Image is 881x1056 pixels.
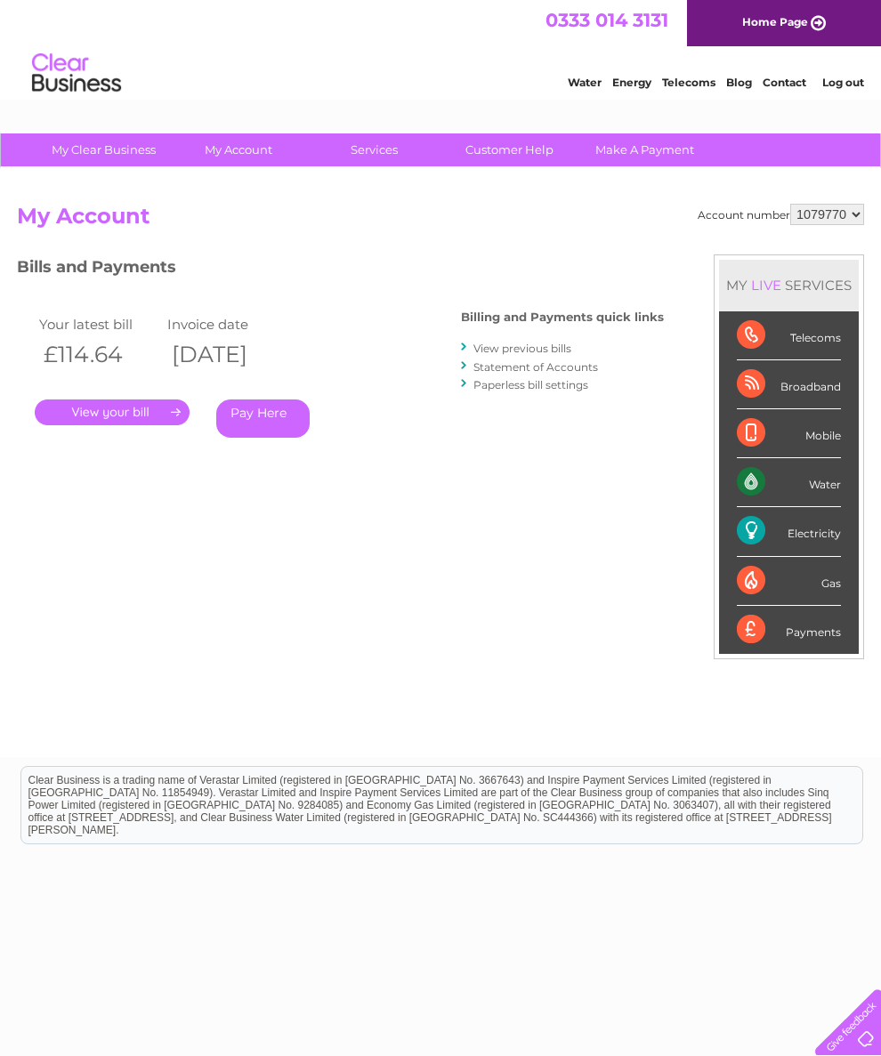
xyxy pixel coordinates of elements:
[568,76,602,89] a: Water
[301,133,448,166] a: Services
[216,399,310,438] a: Pay Here
[737,360,841,409] div: Broadband
[35,312,163,336] td: Your latest bill
[822,76,864,89] a: Log out
[546,9,668,31] a: 0333 014 3131
[571,133,718,166] a: Make A Payment
[737,458,841,507] div: Water
[473,360,598,374] a: Statement of Accounts
[726,76,752,89] a: Blog
[166,133,312,166] a: My Account
[17,204,864,238] h2: My Account
[737,557,841,606] div: Gas
[473,378,588,391] a: Paperless bill settings
[21,10,862,86] div: Clear Business is a trading name of Verastar Limited (registered in [GEOGRAPHIC_DATA] No. 3667643...
[612,76,651,89] a: Energy
[473,342,571,355] a: View previous bills
[737,409,841,458] div: Mobile
[719,260,859,310] div: MY SERVICES
[763,76,806,89] a: Contact
[163,336,291,373] th: [DATE]
[698,204,864,225] div: Account number
[35,336,163,373] th: £114.64
[31,46,122,101] img: logo.png
[748,277,785,294] div: LIVE
[35,399,190,425] a: .
[737,507,841,556] div: Electricity
[737,606,841,654] div: Payments
[17,254,664,286] h3: Bills and Payments
[737,311,841,360] div: Telecoms
[436,133,583,166] a: Customer Help
[461,310,664,324] h4: Billing and Payments quick links
[163,312,291,336] td: Invoice date
[30,133,177,166] a: My Clear Business
[662,76,715,89] a: Telecoms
